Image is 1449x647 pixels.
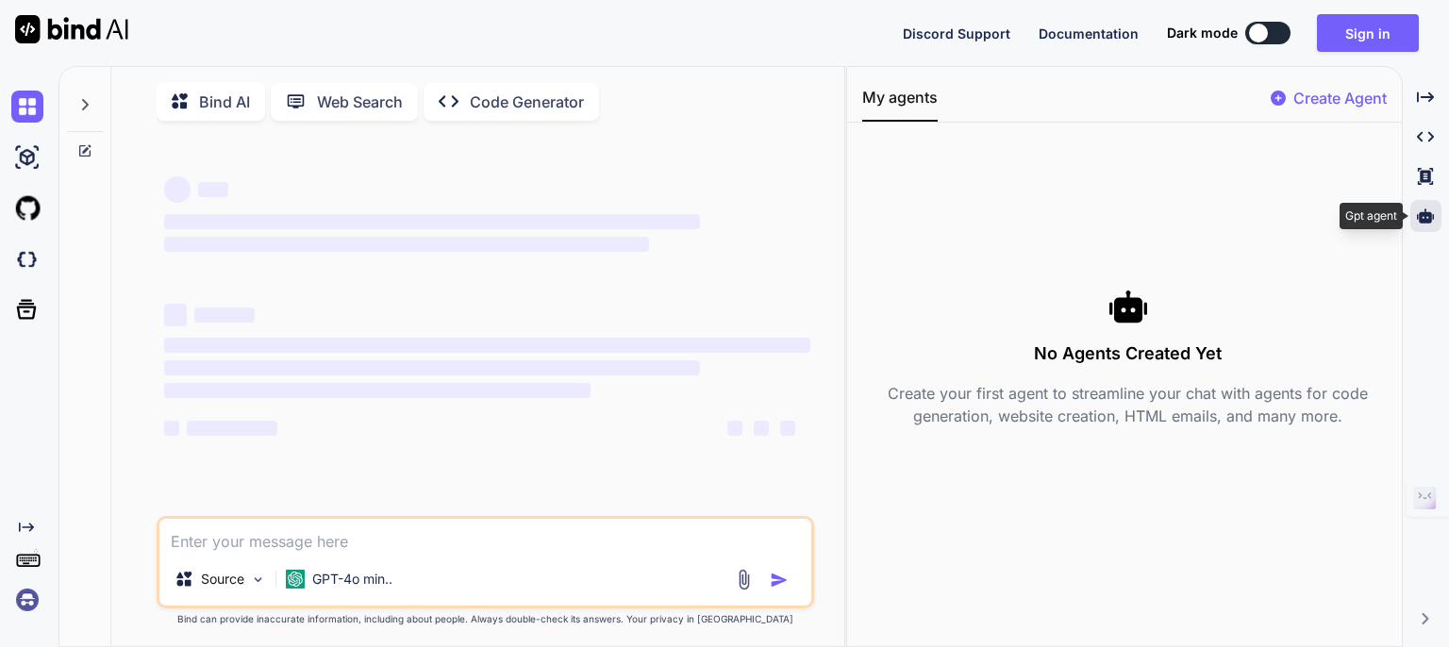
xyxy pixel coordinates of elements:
[470,91,584,113] p: Code Generator
[11,141,43,174] img: ai-studio
[1039,25,1139,41] span: Documentation
[733,569,755,590] img: attachment
[11,192,43,224] img: githubLight
[11,243,43,275] img: darkCloudIdeIcon
[770,571,789,589] img: icon
[164,237,649,252] span: ‌
[1039,24,1139,43] button: Documentation
[1293,87,1387,109] p: Create Agent
[250,572,266,588] img: Pick Models
[286,570,305,589] img: GPT-4o mini
[903,25,1010,41] span: Discord Support
[15,15,128,43] img: Bind AI
[727,421,742,436] span: ‌
[11,91,43,123] img: chat
[1317,14,1419,52] button: Sign in
[11,584,43,616] img: signin
[157,612,814,626] p: Bind can provide inaccurate information, including about people. Always double-check its answers....
[903,24,1010,43] button: Discord Support
[754,421,769,436] span: ‌
[187,421,277,436] span: ‌
[1340,203,1403,229] div: Gpt agent
[312,570,392,589] p: GPT-4o min..
[164,383,591,398] span: ‌
[317,91,403,113] p: Web Search
[199,91,250,113] p: Bind AI
[164,360,701,375] span: ‌
[1167,24,1238,42] span: Dark mode
[164,214,701,229] span: ‌
[164,176,191,203] span: ‌
[164,338,810,353] span: ‌
[198,182,228,197] span: ‌
[862,340,1394,367] h3: No Agents Created Yet
[780,421,795,436] span: ‌
[194,307,255,323] span: ‌
[862,382,1394,427] p: Create your first agent to streamline your chat with agents for code generation, website creation...
[862,86,938,122] button: My agents
[164,304,187,326] span: ‌
[164,421,179,436] span: ‌
[201,570,244,589] p: Source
